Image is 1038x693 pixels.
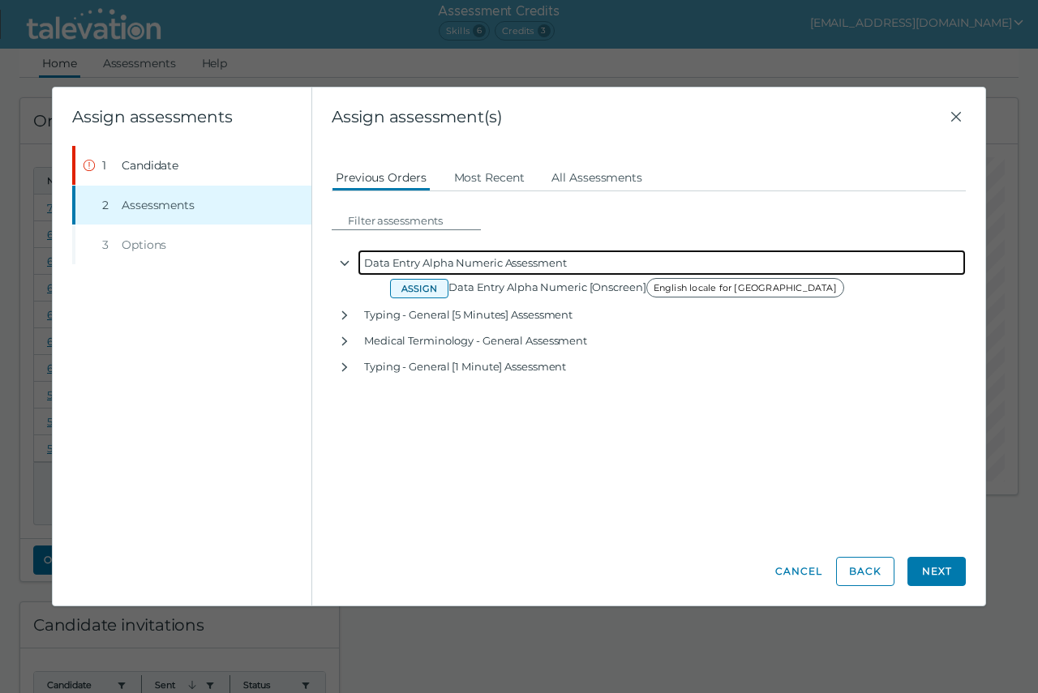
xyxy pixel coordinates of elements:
[341,211,481,230] input: Filter assessments
[75,146,311,185] button: Error
[358,327,966,353] div: Medical Terminology - General Assessment
[836,557,894,586] button: Back
[102,157,115,173] div: 1
[646,278,844,297] span: English locale for [GEOGRAPHIC_DATA]
[72,146,311,264] nav: Wizard steps
[75,186,311,225] button: 2Assessments
[122,197,195,213] span: Assessments
[448,280,849,293] span: Data Entry Alpha Numeric [Onscreen]
[332,162,431,191] button: Previous Orders
[774,557,823,586] button: Cancel
[358,302,966,327] div: Typing - General [5 Minutes] Assessment
[547,162,646,191] button: All Assessments
[946,107,966,126] button: Close
[358,353,966,379] div: Typing - General [1 Minute] Assessment
[83,159,96,172] cds-icon: Error
[907,557,966,586] button: Next
[332,107,946,126] span: Assign assessment(s)
[450,162,529,191] button: Most Recent
[358,250,966,276] div: Data Entry Alpha Numeric Assessment
[122,157,178,173] span: Candidate
[102,197,115,213] div: 2
[390,279,448,298] button: Assign
[72,107,232,126] clr-wizard-title: Assign assessments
